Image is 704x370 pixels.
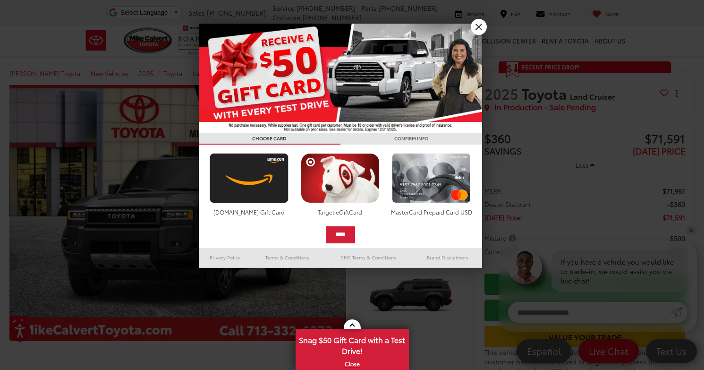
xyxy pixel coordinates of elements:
[390,208,473,216] div: MasterCard Prepaid Card USD
[297,330,408,359] span: Snag $50 Gift Card with a Test Drive!
[390,153,473,203] img: mastercard.png
[199,252,252,263] a: Privacy Policy
[298,153,382,203] img: targetcard.png
[413,252,482,263] a: Brand Disclaimers
[324,252,413,263] a: SMS Terms & Conditions
[199,133,340,145] h3: CHOOSE CARD
[207,153,291,203] img: amazoncard.png
[199,24,482,133] img: 55838_top_625864.jpg
[340,133,482,145] h3: CONFIRM INFO
[298,208,382,216] div: Target eGiftCard
[251,252,323,263] a: Terms & Conditions
[207,208,291,216] div: [DOMAIN_NAME] Gift Card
